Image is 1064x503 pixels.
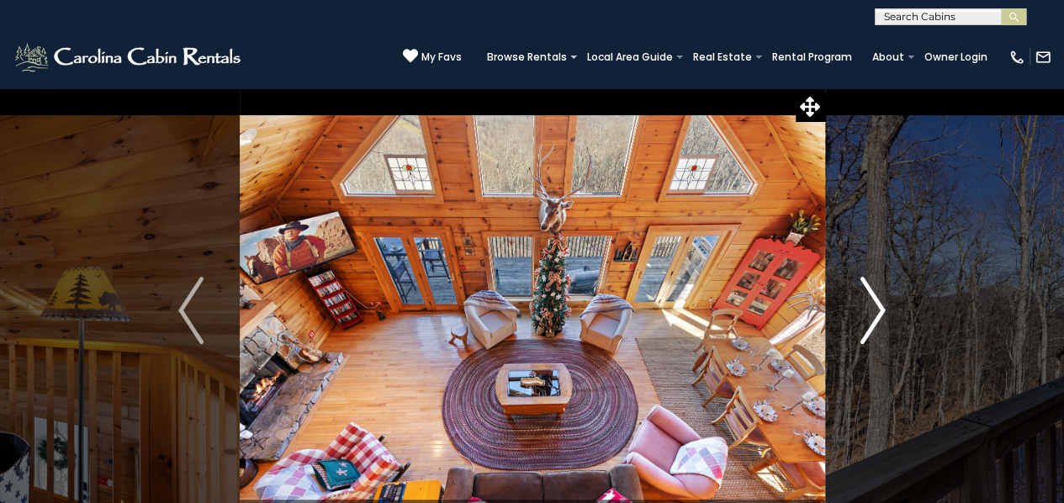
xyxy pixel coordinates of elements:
[685,45,760,69] a: Real Estate
[479,45,575,69] a: Browse Rentals
[178,277,204,344] img: arrow
[579,45,681,69] a: Local Area Guide
[916,45,996,69] a: Owner Login
[13,40,246,74] img: White-1-2.png
[403,48,462,66] a: My Favs
[1035,49,1051,66] img: mail-regular-white.png
[421,50,462,65] span: My Favs
[864,45,913,69] a: About
[1008,49,1025,66] img: phone-regular-white.png
[860,277,886,344] img: arrow
[764,45,860,69] a: Rental Program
